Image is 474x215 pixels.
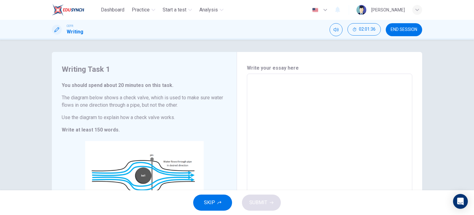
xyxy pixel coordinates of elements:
[391,27,417,32] span: END SESSION
[62,114,227,121] h6: Use the diagram to explain how a check valve works.
[52,4,84,16] img: EduSynch logo
[62,127,120,133] strong: Write at least 150 words.
[132,6,150,14] span: Practice
[129,4,158,15] button: Practice
[356,5,366,15] img: Profile picture
[62,82,227,89] h6: You should spend about 20 minutes on this task.
[62,64,227,74] h4: Writing Task 1
[247,64,412,72] h6: Write your essay here
[52,4,98,16] a: EduSynch logo
[359,27,376,32] span: 02:01:36
[98,4,127,15] button: Dashboard
[386,23,422,36] button: END SESSION
[67,24,73,28] span: CEFR
[197,4,226,15] button: Analysis
[371,6,405,14] div: [PERSON_NAME]
[453,194,468,209] div: Open Intercom Messenger
[199,6,218,14] span: Analysis
[193,195,232,211] button: SKIP
[311,8,319,12] img: en
[160,4,194,15] button: Start a test
[347,23,381,36] div: Hide
[67,28,83,36] h1: Writing
[163,6,186,14] span: Start a test
[101,6,124,14] span: Dashboard
[330,23,343,36] div: Mute
[347,23,381,36] button: 02:01:36
[62,94,227,109] h6: The diagram below shows a check valve, which is used to make sure water flows in one direction th...
[204,198,215,207] span: SKIP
